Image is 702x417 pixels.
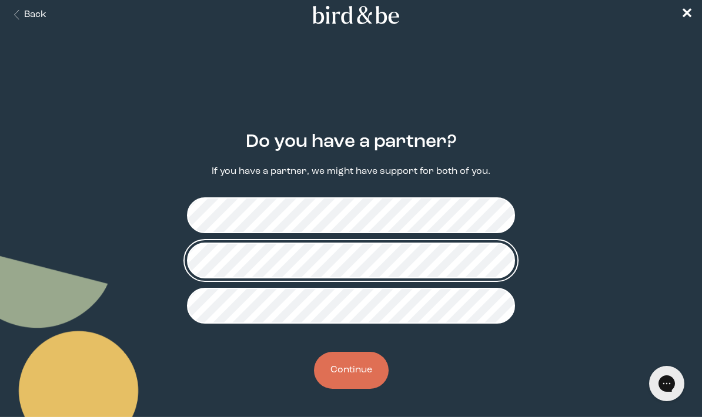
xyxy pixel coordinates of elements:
button: Continue [314,352,389,389]
iframe: Gorgias live chat messenger [643,362,690,405]
a: ✕ [681,5,693,25]
p: If you have a partner, we might have support for both of you. [212,165,490,179]
button: Back Button [9,8,46,22]
span: ✕ [681,8,693,22]
h2: Do you have a partner? [246,129,457,156]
